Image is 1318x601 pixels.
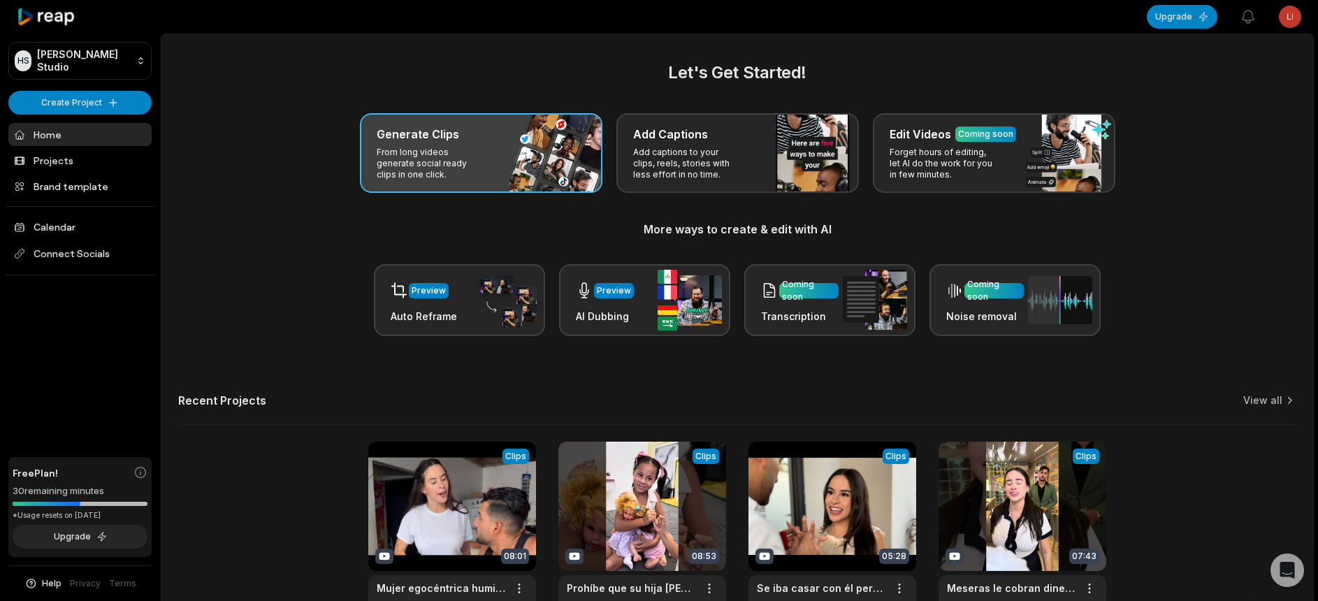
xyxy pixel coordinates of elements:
span: Connect Socials [8,241,152,266]
div: Coming soon [967,278,1021,303]
div: Preview [597,284,631,297]
button: Help [24,577,61,590]
a: Home [8,123,152,146]
h3: More ways to create & edit with AI [178,221,1296,238]
img: noise_removal.png [1028,276,1092,324]
div: *Usage resets on [DATE] [13,510,147,521]
p: Forget hours of editing, let AI do the work for you in few minutes. [890,147,998,180]
h3: Edit Videos [890,126,951,143]
div: HS [15,50,31,71]
a: Brand template [8,175,152,198]
a: Projects [8,149,152,172]
a: Mujer egocéntrica humillaba y no atendía a su esposo por ser pobre😱 [377,581,505,595]
h3: Noise removal [946,309,1024,324]
a: Privacy [70,577,101,590]
a: Terms [109,577,136,590]
img: ai_dubbing.png [658,270,722,331]
div: Coming soon [782,278,836,303]
h3: Add Captions [633,126,708,143]
a: Prohíbe que su hija [PERSON_NAME] con su hermanastra, pero un giro inesperado [MEDICAL_DATA] todo😱 [567,581,695,595]
span: Help [42,577,61,590]
a: View all [1243,393,1282,407]
h3: Transcription [761,309,839,324]
div: Open Intercom Messenger [1270,553,1304,587]
p: Add captions to your clips, reels, stories with less effort in no time. [633,147,741,180]
button: Create Project [8,91,152,115]
h3: Auto Reframe [391,309,457,324]
img: auto_reframe.png [472,273,537,328]
p: [PERSON_NAME] Studio [37,48,131,73]
p: From long videos generate social ready clips in one click. [377,147,485,180]
h2: Recent Projects [178,393,266,407]
a: Calendar [8,215,152,238]
a: Meseras le cobran dinero de más un cliente por una triste razón😱 [947,581,1076,595]
h3: AI Dubbing [576,309,634,324]
div: Preview [412,284,446,297]
button: Upgrade [1147,5,1217,29]
a: Se iba casar con él pero descubrió algo que lo cambió todo😱 [757,581,885,595]
div: 30 remaining minutes [13,484,147,498]
button: Upgrade [13,525,147,549]
h3: Generate Clips [377,126,459,143]
div: Coming soon [958,128,1013,140]
h2: Let's Get Started! [178,60,1296,85]
span: Free Plan! [13,465,58,480]
img: transcription.png [843,270,907,330]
